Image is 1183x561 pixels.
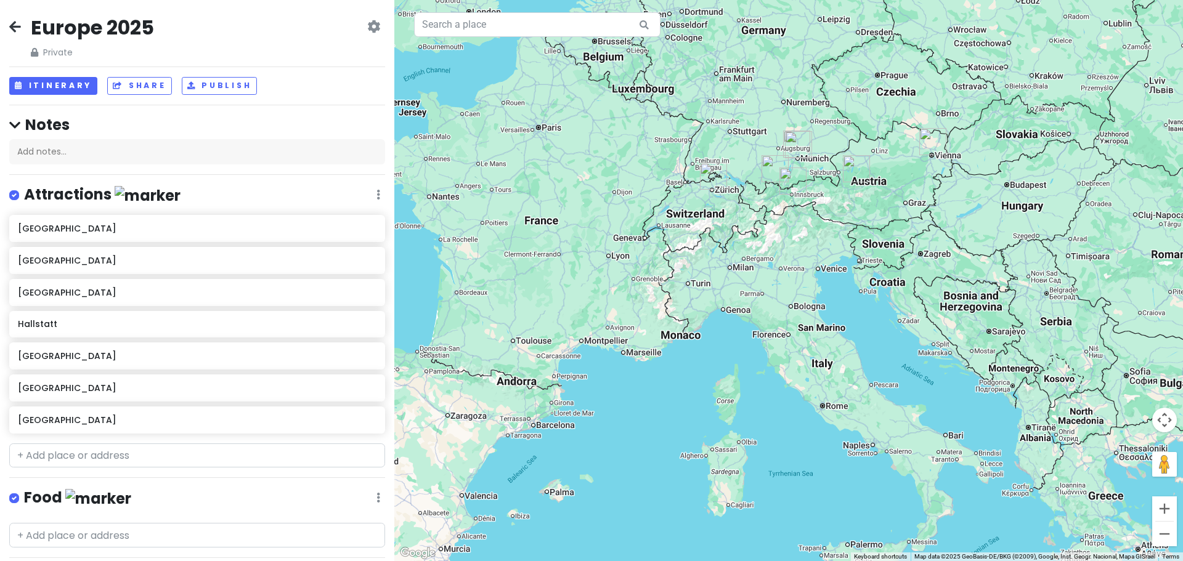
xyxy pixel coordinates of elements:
[779,167,807,195] div: Innsbruck
[397,545,438,561] img: Google
[919,128,946,155] div: Vienna
[31,15,154,41] h2: Europe 2025
[1152,452,1177,477] button: Drag Pegman onto the map to open Street View
[18,350,376,361] h6: [GEOGRAPHIC_DATA]
[18,382,376,394] h6: [GEOGRAPHIC_DATA]
[762,155,789,182] div: Neuschwanstein Castle
[914,553,1155,560] span: Map data ©2025 GeoBasis-DE/BKG (©2009), Google, Inst. Geogr. Nacional, Mapa GISrael
[31,46,154,59] span: Private
[18,414,376,426] h6: [GEOGRAPHIC_DATA]
[397,545,438,561] a: Open this area in Google Maps (opens a new window)
[1152,522,1177,546] button: Zoom out
[854,552,907,561] button: Keyboard shortcuts
[1152,408,1177,432] button: Map camera controls
[115,186,181,205] img: marker
[414,12,661,37] input: Search a place
[1152,496,1177,521] button: Zoom in
[24,488,131,508] h4: Food
[18,287,376,298] h6: [GEOGRAPHIC_DATA]
[18,318,376,329] h6: Hallstatt
[182,77,258,95] button: Publish
[107,77,171,95] button: Share
[783,131,810,158] div: Nymphenburg Palace
[1162,553,1179,560] a: Terms (opens in new tab)
[785,131,812,158] div: Munich
[843,155,870,182] div: Hallstatt
[24,185,181,205] h4: Attractions
[9,77,97,95] button: Itinerary
[18,255,376,266] h6: [GEOGRAPHIC_DATA]
[65,489,131,508] img: marker
[18,223,376,234] h6: [GEOGRAPHIC_DATA]
[9,115,385,134] h4: Notes
[9,443,385,468] input: + Add place or address
[700,163,727,190] div: Zürich
[9,523,385,547] input: + Add place or address
[9,139,385,165] div: Add notes...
